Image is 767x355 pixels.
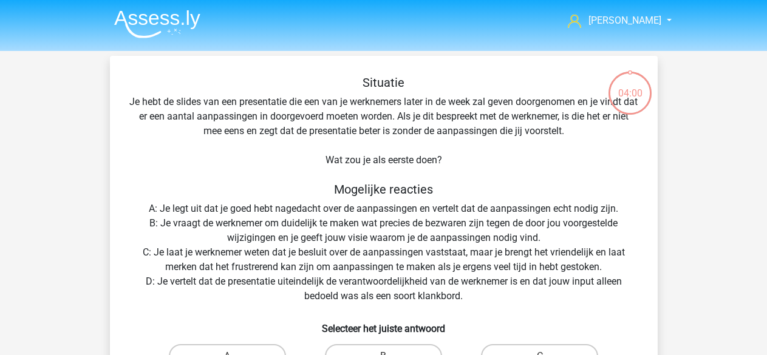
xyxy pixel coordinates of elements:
[607,70,653,101] div: 04:00
[129,182,638,197] h5: Mogelijke reacties
[588,15,661,26] span: [PERSON_NAME]
[114,10,200,38] img: Assessly
[129,313,638,334] h6: Selecteer het juiste antwoord
[129,75,638,90] h5: Situatie
[563,13,663,28] a: [PERSON_NAME]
